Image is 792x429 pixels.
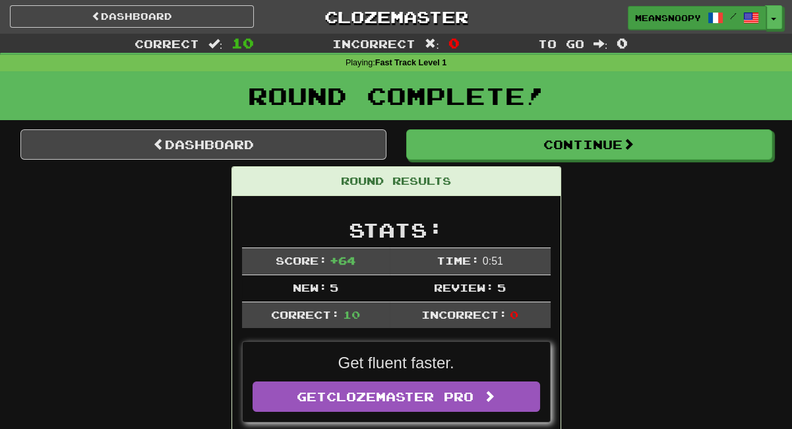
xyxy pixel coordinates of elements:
[332,37,415,50] span: Incorrect
[628,6,766,30] a: meansnoopy /
[425,38,439,49] span: :
[434,281,494,294] span: Review:
[594,38,608,49] span: :
[135,37,199,50] span: Correct
[375,58,447,67] strong: Fast Track Level 1
[437,254,479,267] span: Time:
[421,308,507,321] span: Incorrect:
[253,381,540,412] a: GetClozemaster Pro
[276,254,327,267] span: Score:
[10,5,254,28] a: Dashboard
[231,35,254,51] span: 10
[448,35,460,51] span: 0
[497,281,506,294] span: 5
[510,308,518,321] span: 0
[20,129,386,160] a: Dashboard
[730,11,737,20] span: /
[483,255,503,267] span: 0 : 51
[242,219,551,241] h2: Stats:
[330,281,338,294] span: 5
[5,82,787,109] h1: Round Complete!
[326,389,473,404] span: Clozemaster Pro
[253,352,540,374] p: Get fluent faster.
[232,167,561,196] div: Round Results
[271,308,340,321] span: Correct:
[274,5,518,28] a: Clozemaster
[293,281,327,294] span: New:
[406,129,772,160] button: Continue
[538,37,584,50] span: To go
[617,35,628,51] span: 0
[635,12,701,24] span: meansnoopy
[330,254,355,267] span: + 64
[343,308,360,321] span: 10
[208,38,223,49] span: :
